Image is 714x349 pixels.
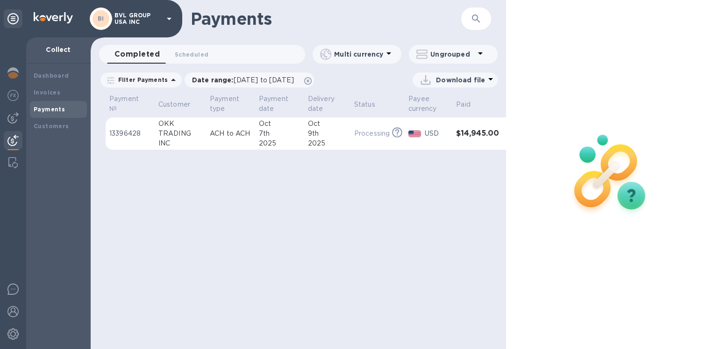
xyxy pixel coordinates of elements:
span: Customer [158,100,202,109]
div: TRADING [158,129,202,138]
b: Invoices [34,89,60,96]
span: Payment date [259,94,300,114]
div: Oct [259,119,300,129]
p: Download file [436,75,485,85]
b: Customers [34,123,69,130]
span: Payment № [109,94,151,114]
p: Filter Payments [114,76,168,84]
div: 2025 [308,138,347,148]
p: ACH to ACH [210,129,251,138]
span: Paid [456,100,483,109]
img: Foreign exchange [7,90,19,101]
span: [DATE] to [DATE] [234,76,294,84]
span: Completed [114,48,160,61]
p: Processing [354,129,390,138]
span: Payee currency [408,94,449,114]
b: Payments [34,106,65,113]
p: USD [425,129,449,138]
b: Dashboard [34,72,69,79]
div: Date range:[DATE] to [DATE] [185,73,314,87]
div: 2025 [259,138,300,148]
p: Payment date [259,94,288,114]
h3: $14,945.00 [456,129,499,138]
p: Paid [456,100,471,109]
p: Collect [34,45,83,54]
span: Status [354,100,387,109]
div: Unpin categories [4,9,22,28]
img: USD [408,131,421,137]
p: Ungrouped [430,50,475,59]
div: 9th [308,129,347,138]
p: Payment type [210,94,239,114]
span: Delivery date [308,94,347,114]
p: Payment № [109,94,139,114]
p: Payee currency [408,94,436,114]
img: Logo [34,12,73,23]
div: OKK [158,119,202,129]
span: Scheduled [175,50,208,59]
div: Oct [308,119,347,129]
p: Multi currency [334,50,383,59]
div: INC [158,138,202,148]
p: Date range : [192,75,299,85]
b: BI [98,15,104,22]
p: Status [354,100,375,109]
p: Delivery date [308,94,335,114]
h1: Payments [191,9,461,29]
p: Customer [158,100,190,109]
div: 7th [259,129,300,138]
span: Payment type [210,94,251,114]
p: 13396428 [109,129,151,138]
p: BVL GROUP USA INC [114,12,161,25]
